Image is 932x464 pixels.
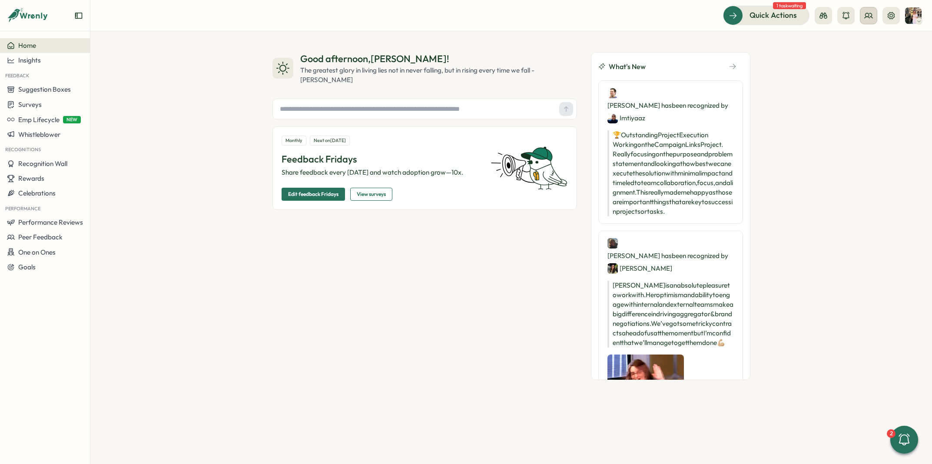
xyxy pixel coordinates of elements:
[288,188,338,200] span: Edit feedback Fridays
[18,56,41,64] span: Insights
[905,7,922,24] img: Hannah Saunders
[74,11,83,20] button: Expand sidebar
[750,10,797,21] span: Quick Actions
[18,233,63,241] span: Peer Feedback
[887,429,896,438] div: 2
[607,238,618,249] img: Michelle Schober
[357,188,386,200] span: View surveys
[607,281,734,348] p: [PERSON_NAME] is an absolute pleasure to work with. Her optimism and ability to engage with inter...
[310,136,350,146] div: Next on [DATE]
[607,263,672,274] div: [PERSON_NAME]
[609,61,646,72] span: What's New
[607,113,645,123] div: Imtiyaaz
[890,426,918,454] button: 2
[18,116,60,124] span: Emp Lifecycle
[350,188,392,201] button: View surveys
[18,263,36,271] span: Goals
[282,188,345,201] button: Edit feedback Fridays
[607,88,618,98] img: Chris Hogben
[18,85,71,93] span: Suggestion Boxes
[282,168,481,177] p: Share feedback every [DATE] and watch adoption grow—10x.
[607,113,618,123] img: Imtiyaaz Salie
[63,116,81,123] span: NEW
[18,248,56,256] span: One on Ones
[18,41,36,50] span: Home
[607,238,734,274] div: [PERSON_NAME] has been recognized by
[723,6,809,25] button: Quick Actions
[607,130,734,216] p: 🏆 Outstanding Project Execution Working on the CampaignLinks Project. Really focusing on the purp...
[773,2,806,9] span: 1 task waiting
[300,52,577,66] div: Good afternoon , [PERSON_NAME] !
[18,100,42,109] span: Surveys
[18,189,56,197] span: Celebrations
[282,152,481,166] p: Feedback Fridays
[300,66,577,85] div: The greatest glory in living lies not in never falling, but in rising every time we fall - [PERSO...
[607,88,734,123] div: [PERSON_NAME] has been recognized by
[18,159,67,168] span: Recognition Wall
[607,355,684,431] img: Recognition Image
[18,218,83,226] span: Performance Reviews
[282,136,306,146] div: Monthly
[18,130,60,139] span: Whistleblower
[18,174,44,182] span: Rewards
[607,263,618,274] img: Teodora Crivineanu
